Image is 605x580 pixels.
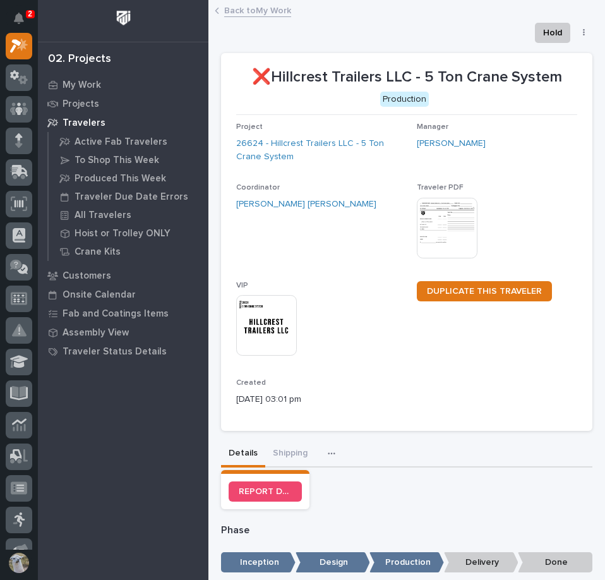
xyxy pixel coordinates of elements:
a: REPORT DRAWING/DESIGN ISSUE [229,481,302,502]
p: 2 [28,9,32,18]
span: DUPLICATE THIS TRAVELER [427,287,542,296]
p: Produced This Week [75,173,166,184]
button: users-avatar [6,550,32,576]
a: Active Fab Travelers [49,133,208,150]
p: Traveler Due Date Errors [75,191,188,203]
a: Back toMy Work [224,3,291,17]
span: VIP [236,282,248,289]
a: Crane Kits [49,243,208,260]
a: Onsite Calendar [38,285,208,304]
a: [PERSON_NAME] [PERSON_NAME] [236,198,376,211]
div: Notifications2 [16,13,32,33]
a: 26624 - Hillcrest Trailers LLC - 5 Ton Crane System [236,137,407,164]
button: Notifications [6,5,32,32]
span: Created [236,379,266,387]
p: To Shop This Week [75,155,159,166]
a: Assembly View [38,323,208,342]
p: Crane Kits [75,246,121,258]
a: My Work [38,75,208,94]
div: Production [380,92,429,107]
p: Inception [221,552,296,573]
p: Customers [63,270,111,282]
a: Traveler Status Details [38,342,208,361]
a: Projects [38,94,208,113]
p: Projects [63,99,99,110]
a: Traveler Due Date Errors [49,188,208,205]
p: Traveler Status Details [63,346,167,358]
a: Hoist or Trolley ONLY [49,224,208,242]
p: All Travelers [75,210,131,221]
img: Workspace Logo [112,6,135,30]
p: ❌Hillcrest Trailers LLC - 5 Ton Crane System [236,68,577,87]
p: Assembly View [63,327,129,339]
a: [PERSON_NAME] [417,137,486,150]
button: Shipping [265,441,315,468]
p: Design [296,552,370,573]
a: Produced This Week [49,169,208,187]
button: Details [221,441,265,468]
span: Traveler PDF [417,184,464,191]
p: Travelers [63,118,105,129]
a: DUPLICATE THIS TRAVELER [417,281,552,301]
a: All Travelers [49,206,208,224]
p: Done [518,552,592,573]
a: Travelers [38,113,208,132]
p: Phase [221,524,592,536]
div: 02. Projects [48,52,111,66]
a: Customers [38,266,208,285]
span: REPORT DRAWING/DESIGN ISSUE [239,487,292,496]
p: Delivery [444,552,518,573]
span: Coordinator [236,184,280,191]
button: Hold [535,23,570,43]
span: Project [236,123,263,131]
span: Manager [417,123,448,131]
a: Fab and Coatings Items [38,304,208,323]
span: Hold [543,25,562,40]
p: Fab and Coatings Items [63,308,169,320]
p: Active Fab Travelers [75,136,167,148]
p: Hoist or Trolley ONLY [75,228,171,239]
p: My Work [63,80,101,91]
p: Production [369,552,444,573]
a: To Shop This Week [49,151,208,169]
p: Onsite Calendar [63,289,136,301]
p: [DATE] 03:01 pm [236,393,407,406]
